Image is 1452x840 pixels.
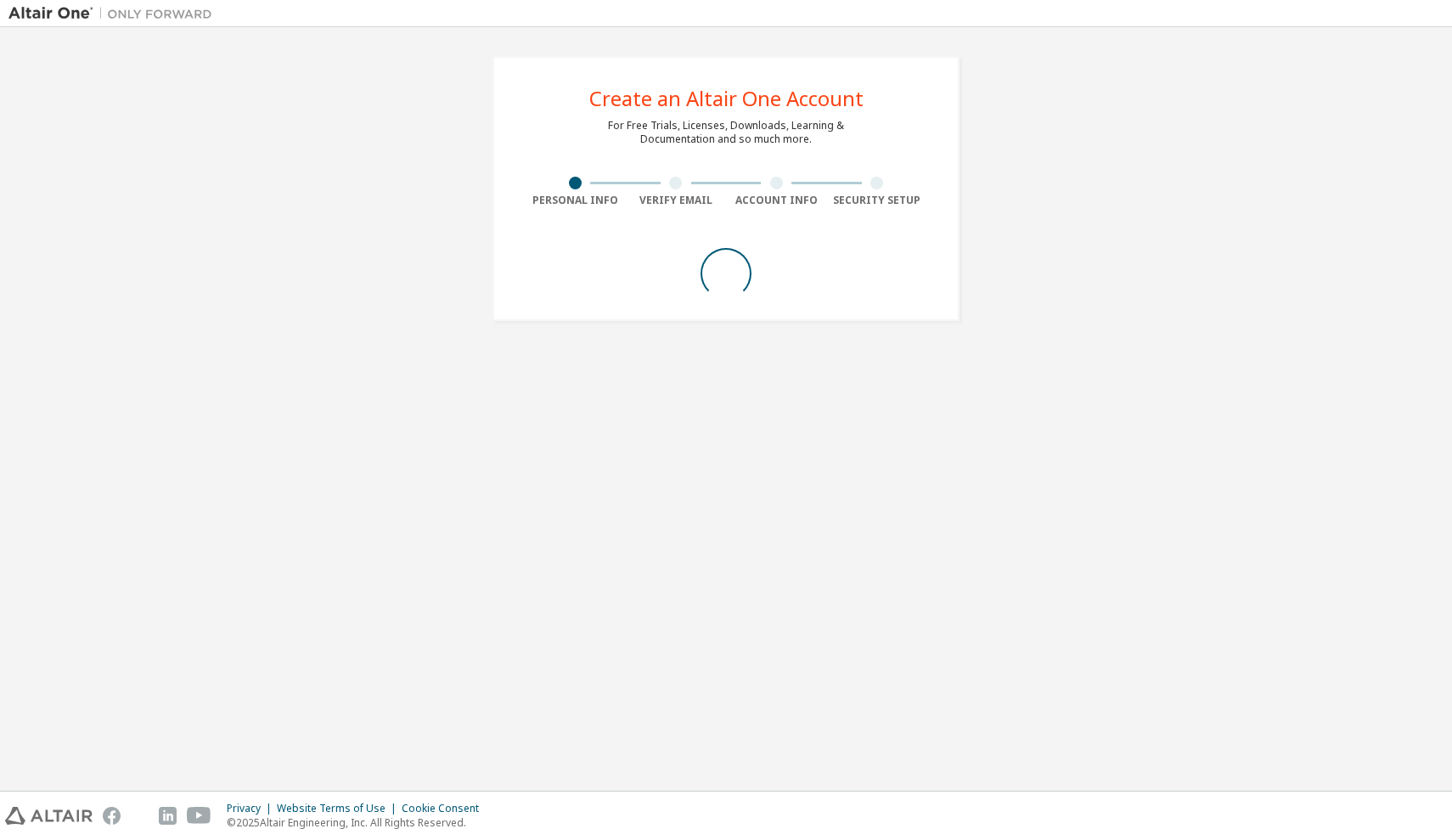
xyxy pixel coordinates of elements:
div: Website Terms of Use [277,802,402,815]
div: Security Setup [827,194,928,207]
div: Privacy [227,802,277,815]
div: Personal Info [525,194,626,207]
div: Account Info [726,194,827,207]
img: altair_logo.svg [5,807,93,825]
img: Altair One [8,5,221,22]
div: Verify Email [626,194,727,207]
img: linkedin.svg [159,807,177,825]
p: © 2025 Altair Engineering, Inc. All Rights Reserved. [227,815,489,830]
img: youtube.svg [187,807,211,825]
div: Cookie Consent [402,802,489,815]
div: For Free Trials, Licenses, Downloads, Learning & Documentation and so much more. [608,119,844,146]
img: facebook.svg [103,807,121,825]
div: Create an Altair One Account [589,88,864,109]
